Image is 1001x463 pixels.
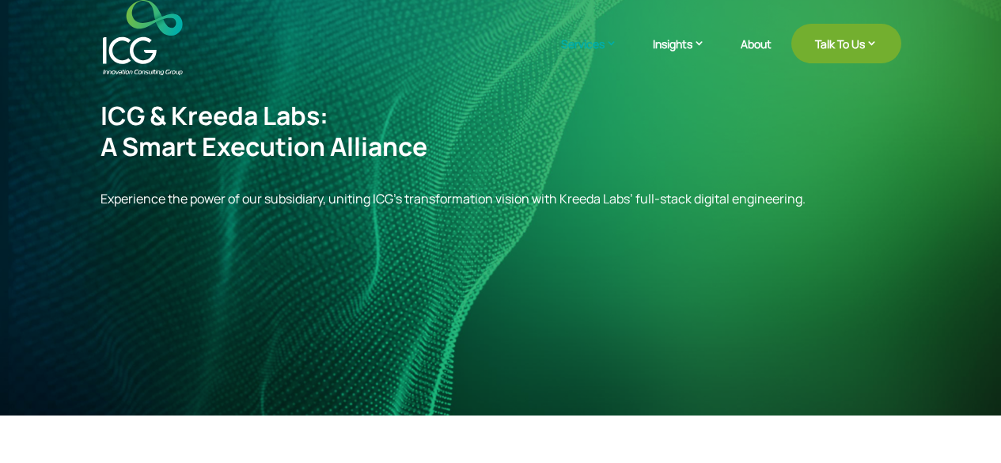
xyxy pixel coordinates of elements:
[791,24,901,63] a: Talk To Us
[561,36,633,75] a: Services
[100,190,806,207] span: Experience the power of our subsidiary, uniting ICG’s transformation vision with Kreeda Labs’ ful...
[653,36,721,75] a: Insights
[741,38,772,75] a: About
[100,98,427,163] strong: ICG & Kreeda Labs: A Smart Execution Alliance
